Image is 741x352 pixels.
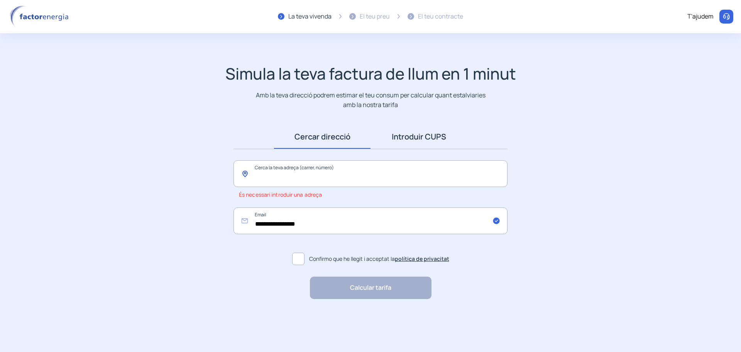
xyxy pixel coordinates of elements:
[239,187,322,202] span: És necessari introduir una adreça
[687,12,714,22] div: T'ajudem
[225,64,516,83] h1: Simula la teva factura de llum en 1 minut
[418,12,463,22] div: El teu contracte
[370,125,467,149] a: Introduir CUPS
[8,5,73,28] img: logo factor
[395,255,449,262] a: política de privacitat
[274,125,370,149] a: Cercar direcció
[254,90,487,109] p: Amb la teva direcció podrem estimar el teu consum per calcular quant estalviaries amb la nostra t...
[288,12,332,22] div: La teva vivenda
[360,12,390,22] div: El teu preu
[309,255,449,263] span: Confirmo que he llegit i acceptat la
[722,13,730,20] img: llamar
